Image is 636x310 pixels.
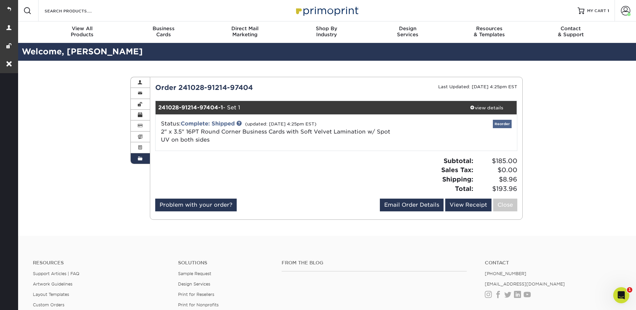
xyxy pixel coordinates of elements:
span: 1 [608,8,609,13]
img: Primoprint [293,3,360,18]
span: View All [42,25,123,32]
span: $8.96 [475,175,517,184]
a: Reorder [493,120,512,128]
div: view details [457,104,517,111]
span: Resources [449,25,530,32]
h4: Solutions [178,260,272,266]
a: Artwork Guidelines [33,281,72,287]
a: Resources& Templates [449,21,530,43]
a: DesignServices [367,21,449,43]
strong: Subtotal: [444,157,473,164]
span: Shop By [286,25,367,32]
a: Layout Templates [33,292,69,297]
span: $185.00 [475,156,517,166]
span: Design [367,25,449,32]
span: Business [123,25,204,32]
strong: Total: [455,185,473,192]
span: 1 [627,287,632,293]
div: & Templates [449,25,530,38]
h2: Welcome, [PERSON_NAME] [17,46,636,58]
span: $193.96 [475,184,517,194]
a: View AllProducts [42,21,123,43]
strong: Sales Tax: [441,166,473,173]
a: Custom Orders [33,302,64,307]
small: (updated: [DATE] 4:25pm EST) [245,121,316,126]
span: Contact [530,25,612,32]
div: Cards [123,25,204,38]
span: $0.00 [475,165,517,175]
div: Status: [156,120,396,144]
a: Contact& Support [530,21,612,43]
a: Shop ByIndustry [286,21,367,43]
div: Products [42,25,123,38]
div: - Set 1 [156,101,457,114]
strong: 241028-91214-97404-1 [158,104,223,111]
div: & Support [530,25,612,38]
input: SEARCH PRODUCTS..... [44,7,109,15]
div: Industry [286,25,367,38]
a: Problem with your order? [155,199,237,211]
a: Design Services [178,281,210,287]
a: Contact [485,260,620,266]
div: Order 241028-91214-97404 [150,83,336,93]
h4: From the Blog [282,260,467,266]
a: View Receipt [445,199,492,211]
a: Support Articles | FAQ [33,271,79,276]
a: view details [457,101,517,114]
a: [PHONE_NUMBER] [485,271,526,276]
a: Sample Request [178,271,211,276]
iframe: Intercom live chat [613,287,629,303]
div: Services [367,25,449,38]
a: Complete: Shipped [181,120,235,127]
a: Print for Resellers [178,292,214,297]
a: BusinessCards [123,21,204,43]
a: Print for Nonprofits [178,302,219,307]
a: Direct MailMarketing [204,21,286,43]
a: Email Order Details [380,199,444,211]
span: MY CART [587,8,606,14]
h4: Resources [33,260,168,266]
a: 2" x 3.5" 16PT Round Corner Business Cards with Soft Velvet Lamination w/ Spot UV on both sides [161,128,390,143]
span: Direct Mail [204,25,286,32]
strong: Shipping: [442,175,473,183]
a: [EMAIL_ADDRESS][DOMAIN_NAME] [485,281,565,287]
div: Marketing [204,25,286,38]
small: Last Updated: [DATE] 4:25pm EST [438,84,517,89]
a: Close [493,199,517,211]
